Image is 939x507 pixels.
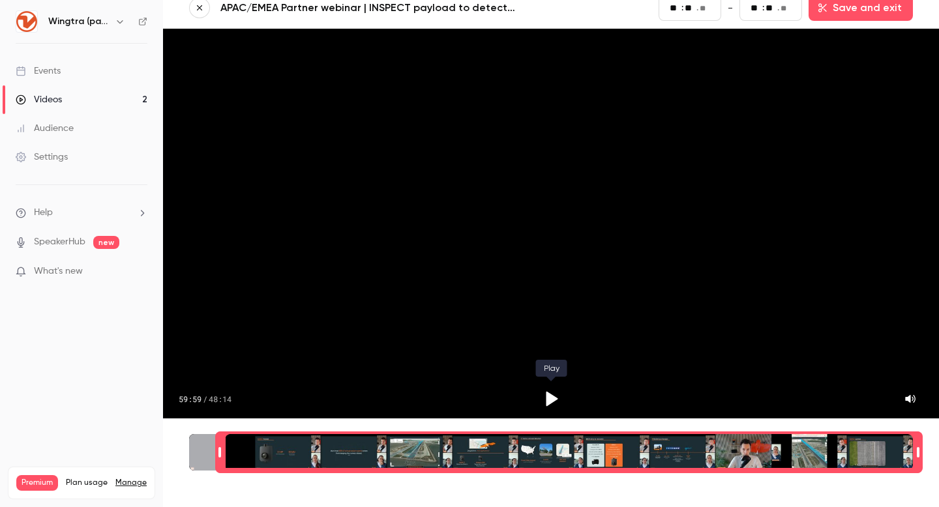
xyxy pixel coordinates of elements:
[696,1,698,15] span: .
[16,93,62,106] div: Videos
[751,1,761,15] input: minutes
[535,383,567,414] button: Play
[115,478,147,488] a: Manage
[766,1,776,15] input: seconds
[16,65,61,78] div: Events
[897,386,923,412] button: Mute
[16,475,58,491] span: Premium
[66,478,108,488] span: Plan usage
[685,1,695,15] input: seconds
[48,15,110,28] h6: Wingtra (partners)
[203,394,207,404] span: /
[215,433,224,472] div: Time range seconds start time
[16,122,74,135] div: Audience
[209,394,231,404] span: 48:14
[670,1,680,15] input: minutes
[16,151,68,164] div: Settings
[163,29,939,418] section: Video player
[179,394,201,404] span: 59:59
[781,1,791,16] input: milliseconds
[700,1,710,16] input: milliseconds
[762,1,764,15] span: :
[914,433,923,472] div: Time range seconds end time
[179,394,231,404] div: 59:59
[34,235,85,249] a: SpeakerHub
[681,1,683,15] span: :
[16,206,147,220] li: help-dropdown-opener
[93,236,119,249] span: new
[34,206,53,220] span: Help
[16,11,37,32] img: Wingtra (partners)
[189,434,913,471] div: Time range selector
[34,265,83,278] span: What's new
[777,1,779,15] span: .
